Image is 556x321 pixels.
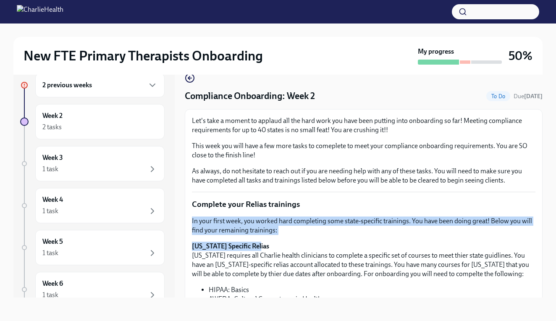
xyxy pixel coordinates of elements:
[20,104,165,139] a: Week 22 tasks
[192,199,535,210] p: Complete your Relias trainings
[192,242,269,250] strong: [US_STATE] Specific Relias
[42,279,63,288] h6: Week 6
[185,90,315,102] h4: Compliance Onboarding: Week 2
[209,285,535,295] li: HIPAA: Basics
[192,242,535,279] p: [US_STATE] requires all Charlie health clinicians to complete a specific set of courses to meet t...
[42,290,58,300] div: 1 task
[42,164,58,174] div: 1 task
[192,141,535,160] p: This week you will have a few more tasks to comeplete to meet your compliance onboarding requirem...
[514,93,543,100] span: Due
[486,93,510,99] span: To Do
[42,153,63,162] h6: Week 3
[42,206,58,216] div: 1 task
[42,237,63,246] h6: Week 5
[192,116,535,135] p: Let's take a moment to applaud all the hard work you have been putting into onboarding so far! Me...
[42,248,58,258] div: 1 task
[42,195,63,204] h6: Week 4
[192,167,535,185] p: As always, do not hesitate to reach out if you are needing help with any of these tasks. You will...
[192,217,535,235] p: In your first week, you worked hard completing some state-specific trainings. You have been doing...
[20,146,165,181] a: Week 31 task
[24,47,263,64] h2: New FTE Primary Therapists Onboarding
[17,5,63,18] img: CharlieHealth
[418,47,454,56] strong: My progress
[509,48,532,63] h3: 50%
[20,230,165,265] a: Week 51 task
[20,188,165,223] a: Week 41 task
[524,93,543,100] strong: [DATE]
[42,111,63,120] h6: Week 2
[514,92,543,100] span: August 30th, 2025 10:00
[20,272,165,307] a: Week 61 task
[35,73,165,97] div: 2 previous weeks
[42,81,92,90] h6: 2 previous weeks
[42,123,62,132] div: 2 tasks
[209,295,535,304] li: AWFDA: Cultural Competency in Healthcare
